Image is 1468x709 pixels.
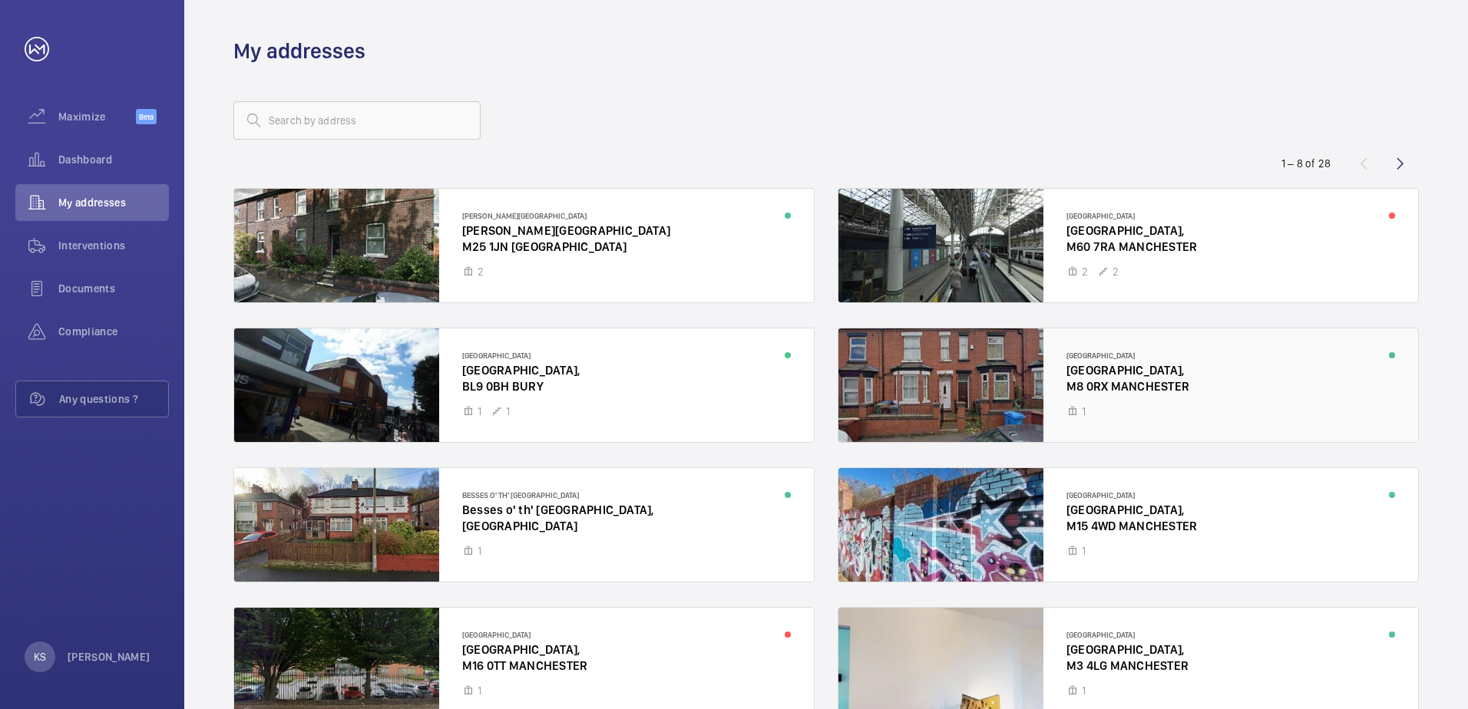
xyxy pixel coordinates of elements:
span: My addresses [58,195,169,210]
p: KS [34,649,46,664]
span: Documents [58,281,169,296]
div: 1 – 8 of 28 [1281,156,1331,171]
h1: My addresses [233,37,365,65]
p: [PERSON_NAME] [68,649,150,664]
span: Any questions ? [59,391,168,407]
span: Compliance [58,324,169,339]
span: Interventions [58,238,169,253]
span: Beta [136,109,157,124]
span: Maximize [58,109,136,124]
input: Search by address [233,101,481,140]
span: Dashboard [58,152,169,167]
